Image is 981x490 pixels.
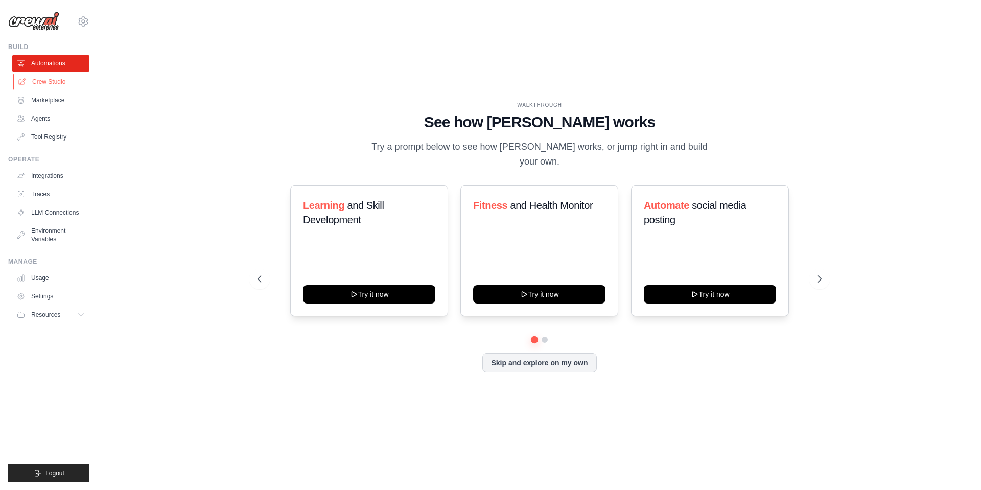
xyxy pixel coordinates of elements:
span: Fitness [473,200,507,211]
img: Logo [8,12,59,31]
a: Settings [12,288,89,305]
button: Resources [12,307,89,323]
span: Automate [644,200,689,211]
span: Logout [45,469,64,477]
button: Try it now [303,285,435,304]
a: Environment Variables [12,223,89,247]
button: Try it now [473,285,605,304]
a: Traces [12,186,89,202]
a: Integrations [12,168,89,184]
a: LLM Connections [12,204,89,221]
span: and Health Monitor [510,200,593,211]
a: Tool Registry [12,129,89,145]
a: Usage [12,270,89,286]
button: Try it now [644,285,776,304]
span: Resources [31,311,60,319]
span: social media posting [644,200,746,225]
h1: See how [PERSON_NAME] works [258,113,822,131]
div: WALKTHROUGH [258,101,822,109]
div: Manage [8,258,89,266]
div: Operate [8,155,89,164]
a: Agents [12,110,89,127]
button: Logout [8,464,89,482]
iframe: Chat Widget [930,441,981,490]
a: Crew Studio [13,74,90,90]
div: Build [8,43,89,51]
button: Skip and explore on my own [482,353,596,372]
a: Marketplace [12,92,89,108]
a: Automations [12,55,89,72]
p: Try a prompt below to see how [PERSON_NAME] works, or jump right in and build your own. [368,139,711,170]
span: Learning [303,200,344,211]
